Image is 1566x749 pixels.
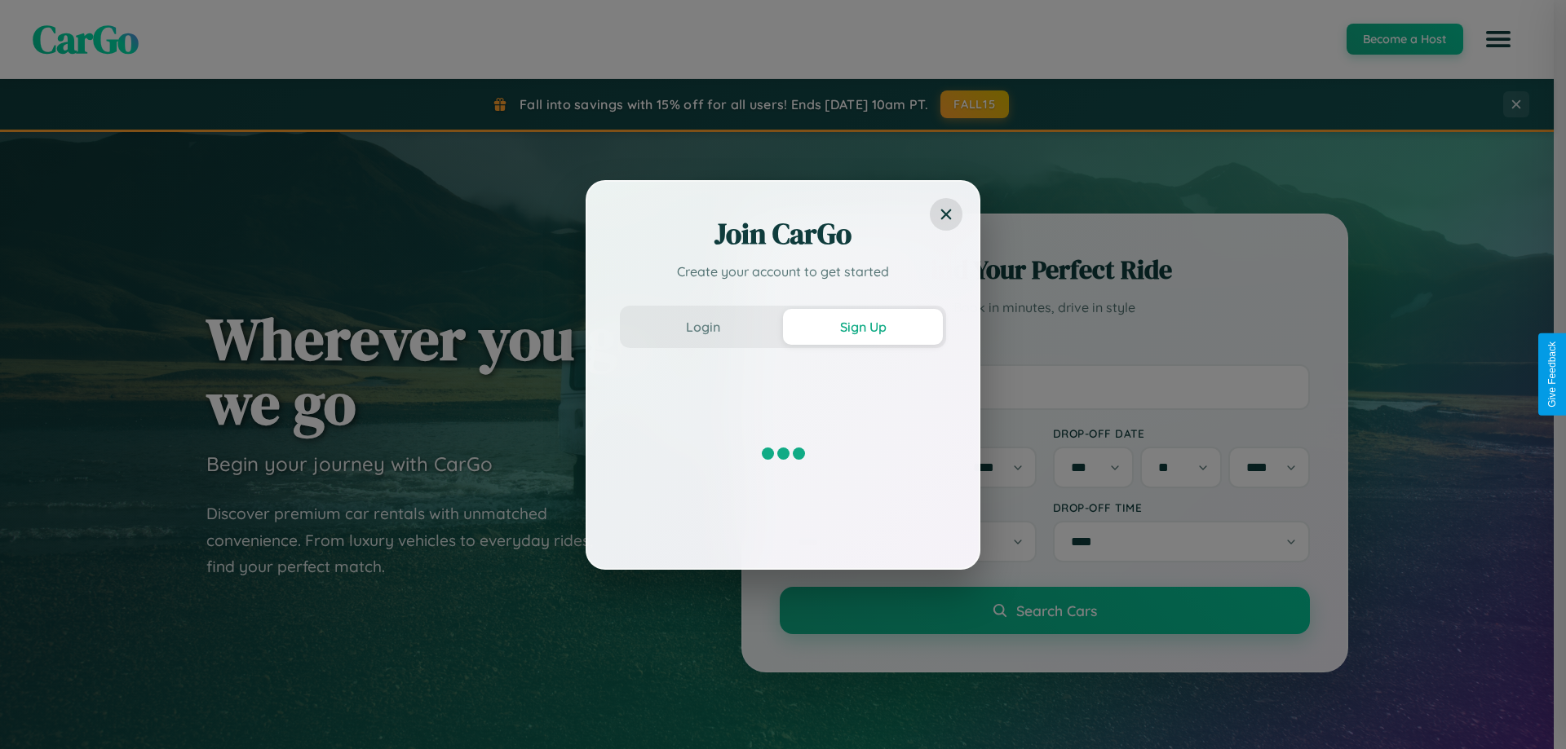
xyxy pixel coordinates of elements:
iframe: Intercom live chat [16,694,55,733]
h2: Join CarGo [620,214,946,253]
button: Login [623,309,783,345]
div: Give Feedback [1546,341,1558,408]
button: Sign Up [783,309,943,345]
p: Create your account to get started [620,262,946,281]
